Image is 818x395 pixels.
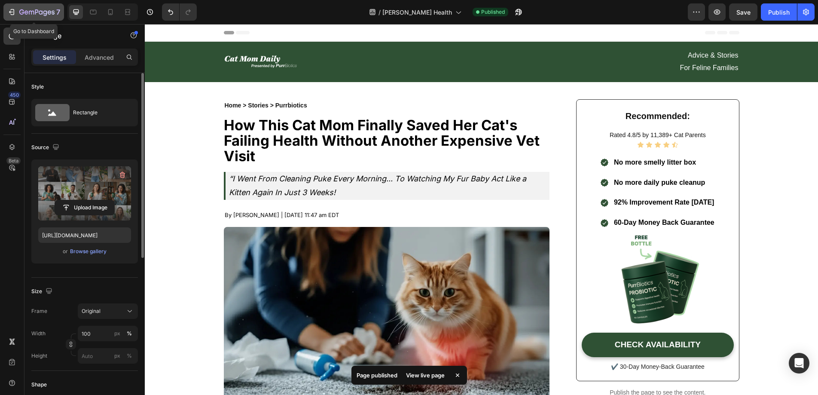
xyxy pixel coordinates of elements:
div: % [127,330,132,337]
button: % [112,328,122,339]
p: 7 [56,7,60,17]
button: Upload Image [55,200,115,215]
div: Rectangle [73,103,125,122]
button: 7 [3,3,64,21]
button: Save [729,3,757,21]
span: Published [481,8,505,16]
div: Size [31,286,54,297]
div: Open Intercom Messenger [789,353,809,374]
p: Publish the page to see the content. [431,364,594,373]
button: Original [78,303,138,319]
p: Settings [43,53,67,62]
p: Advice & Stories [338,25,594,38]
label: Width [31,330,46,337]
div: Shape [31,381,47,389]
i: “I Went From Cleaning Puke Every Morning... To Watching My Fur Baby Act Like a Kitten Again In Ju... [84,150,382,173]
strong: No more smelly litter box [469,135,551,142]
strong: 92% Improvement Rate [DATE] [469,175,570,182]
strong: 60-Day Money Back Guarantee [469,195,570,202]
a: CHECK AVAILABILITY [437,309,589,333]
div: px [114,330,120,337]
button: px [124,351,134,361]
p: Advanced [85,53,114,62]
span: No more daily puke cleanup [469,155,561,162]
input: px% [78,326,138,341]
p: For Feline Families [338,38,594,50]
p: Rated 4.8/5 by 11,389+ Cat Parents [438,106,588,116]
span: How This Cat Mom Finally Saved Her Cat's Failing Health Without Another Expensive Vet Visit [79,92,395,141]
div: Beta [6,157,21,164]
span: By [PERSON_NAME] | [DATE] 11:47 am EDT [80,187,194,194]
div: Source [31,142,61,153]
label: Frame [31,307,47,315]
p: Page published [357,371,397,380]
button: Browse gallery [70,247,107,256]
div: % [127,352,132,360]
div: View live page [401,369,450,381]
img: Alt Image [79,203,405,389]
p: ✔️ 30-Day Money-Back Guarantee [438,337,588,348]
input: https://example.com/image.jpg [38,227,131,243]
div: Style [31,83,44,91]
button: Publish [761,3,797,21]
button: % [112,351,122,361]
span: or [63,246,68,257]
div: Publish [768,8,790,17]
button: px [124,328,134,339]
p: Image [42,31,115,41]
p: CHECK AVAILABILITY [470,315,556,326]
strong: Recommended: [481,87,545,97]
span: Original [82,307,101,315]
div: Browse gallery [70,248,107,255]
label: Height [31,352,47,360]
iframe: Design area [145,24,818,395]
span: / [378,8,381,17]
input: px% [78,348,138,364]
span: [PERSON_NAME] Health [382,8,452,17]
img: Alt Image [467,211,559,302]
strong: Home > Stories > Purrbiotics [80,78,162,85]
div: 450 [8,92,21,98]
div: Undo/Redo [162,3,197,21]
div: px [114,352,120,360]
span: Save [736,9,751,16]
